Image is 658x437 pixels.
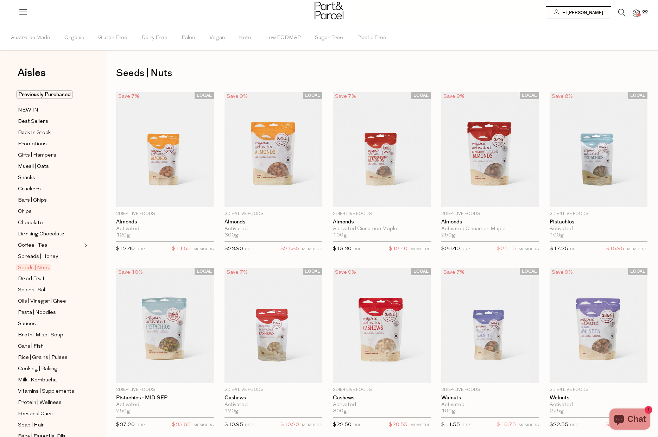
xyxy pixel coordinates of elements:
[224,387,322,393] p: 2Die4 Live Foods
[18,354,68,362] span: Rice | Grains | Pulses
[18,387,82,396] a: Vitamins | Supplements
[389,245,407,254] span: $12.40
[18,90,82,99] a: Previously Purchased
[18,398,82,407] a: Protein | Wellness
[353,423,361,427] small: RRP
[98,26,127,50] span: Gluten Free
[224,211,322,217] p: 2Die4 Live Foods
[16,90,73,99] span: Previously Purchased
[18,118,48,126] span: Best Sellers
[606,245,624,254] span: $15.95
[265,26,301,50] span: Low FODMAP
[333,268,431,383] img: Cashews
[497,420,516,430] span: $10.75
[18,264,82,272] a: Seeds | Nuts
[245,247,253,251] small: RRP
[18,140,82,148] a: Promotions
[550,232,564,239] span: 100g
[18,185,82,194] a: Crackers
[18,421,82,430] a: Soap | Hair
[411,92,431,99] span: LOCAL
[333,268,358,277] div: Save 9%
[18,241,47,250] span: Coffee | Tea
[18,342,82,351] a: Cans | Fish
[333,395,431,401] a: Cashews
[441,422,460,427] span: $11.55
[224,219,322,225] a: Almonds
[239,26,251,50] span: Keto
[633,9,640,17] a: 22
[224,422,243,427] span: $10.95
[18,185,41,194] span: Crackers
[18,129,51,137] span: Back In Stock
[315,2,343,19] img: Part&Parcel
[18,196,47,205] span: Bars | Chips
[116,402,214,408] div: Activated
[353,247,361,251] small: RRP
[441,408,455,414] span: 100g
[441,387,539,393] p: 2Die4 Live Foods
[520,268,539,275] span: LOCAL
[18,365,58,373] span: Cooking | Baking
[18,275,45,283] span: Dried Fruit
[18,65,46,81] span: Aisles
[137,247,145,251] small: RRP
[550,226,647,232] div: Activated
[18,151,56,160] span: Gifts | Hampers
[550,246,568,252] span: $17.25
[18,331,82,340] a: Broth | Miso | Soup
[18,241,82,250] a: Coffee | Tea
[333,246,352,252] span: $13.30
[441,219,539,225] a: Almonds
[333,92,431,207] img: Almonds
[333,219,431,225] a: Almonds
[550,408,564,414] span: 275g
[441,232,455,239] span: 250g
[606,420,624,430] span: $20.60
[195,268,214,275] span: LOCAL
[550,211,647,217] p: 2Die4 Live Foods
[550,268,575,277] div: Save 9%
[116,219,214,225] a: Almonds
[333,232,347,239] span: 100g
[18,331,63,340] span: Broth | Miso | Soup
[18,196,82,205] a: Bars | Chips
[18,174,35,182] span: Snacks
[172,420,191,430] span: $33.65
[280,245,299,254] span: $21.85
[550,219,647,225] a: Pistachios
[18,309,56,317] span: Pasta | Noodles
[18,128,82,137] a: Back In Stock
[18,342,44,351] span: Cans | Fish
[441,402,539,408] div: Activated
[224,92,322,207] img: Almonds
[333,387,431,393] p: 2Die4 Live Foods
[333,408,347,414] span: 300g
[82,241,87,249] button: Expand/Collapse Coffee | Tea
[627,247,647,251] small: MEMBERS
[224,246,243,252] span: $23.90
[18,421,44,430] span: Soap | Hair
[116,232,130,239] span: 120g
[441,92,467,101] div: Save 9%
[18,207,82,216] a: Chips
[18,140,47,148] span: Promotions
[18,286,47,294] span: Spices | Salt
[441,268,467,277] div: Save 7%
[550,92,647,207] img: Pistachios
[441,395,539,401] a: Walnuts
[18,163,49,171] span: Muesli | Oats
[245,423,253,427] small: RRP
[441,246,460,252] span: $26.40
[519,247,539,251] small: MEMBERS
[11,26,50,50] span: Australian Made
[441,268,539,383] img: Walnuts
[116,408,130,414] span: 250g
[18,173,82,182] a: Snacks
[550,422,568,427] span: $22.55
[462,247,470,251] small: RRP
[18,252,82,261] a: Spreads | Honey
[116,268,214,383] img: Pistachios - MID SEP
[224,402,322,408] div: Activated
[18,151,82,160] a: Gifts | Hampers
